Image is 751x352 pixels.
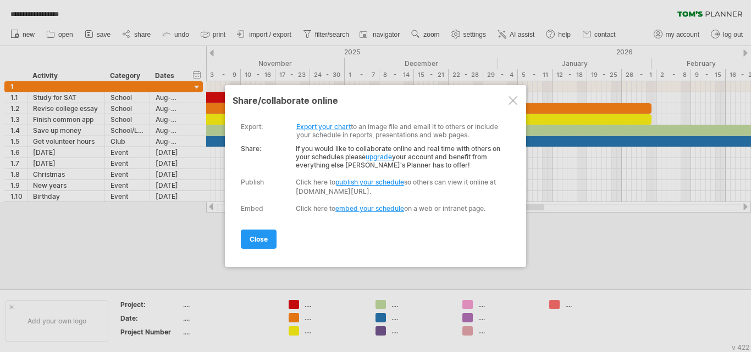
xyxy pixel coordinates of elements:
[241,178,264,186] div: Publish
[241,144,261,153] strong: Share:
[241,122,263,131] div: export:
[250,235,268,243] span: close
[296,204,505,213] div: Click here to on a web or intranet page.
[241,139,505,169] div: If you would like to collaborate online and real time with others on your schedules please your a...
[241,114,505,139] div: to an image file and email it to others or include your schedule in reports, presentations and we...
[241,230,277,249] a: close
[335,204,404,213] a: embed your schedule
[296,177,505,196] div: Click here to so others can view it online at [DOMAIN_NAME][URL].
[335,178,404,186] a: publish your schedule
[233,95,518,106] div: share/collaborate online
[366,153,392,161] a: upgrade
[241,204,263,213] div: Embed
[296,122,351,131] a: Export your chart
